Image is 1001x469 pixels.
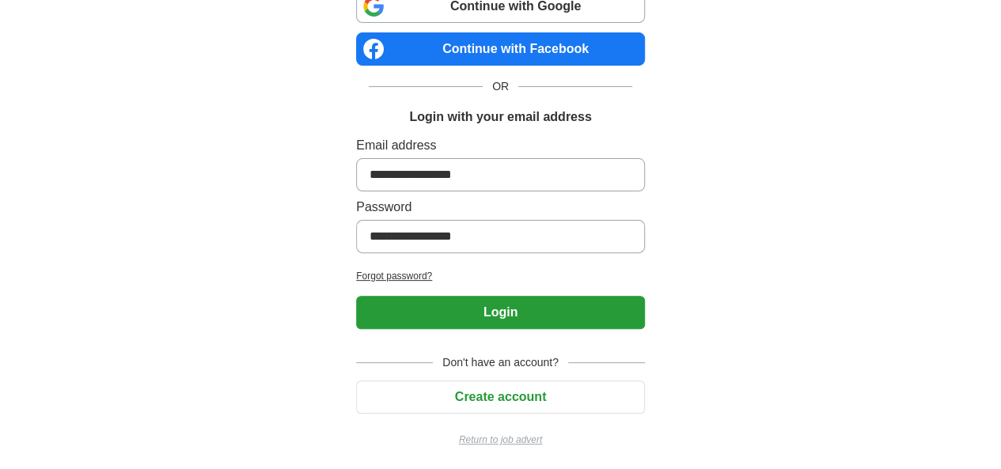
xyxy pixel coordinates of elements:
button: Login [356,296,645,329]
span: OR [483,78,518,95]
a: Continue with Facebook [356,32,645,66]
label: Password [356,198,645,217]
a: Forgot password? [356,269,645,283]
label: Email address [356,136,645,155]
span: Don't have an account? [433,354,568,371]
a: Return to job advert [356,433,645,447]
a: Create account [356,390,645,403]
button: Create account [356,380,645,414]
h1: Login with your email address [409,108,591,127]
